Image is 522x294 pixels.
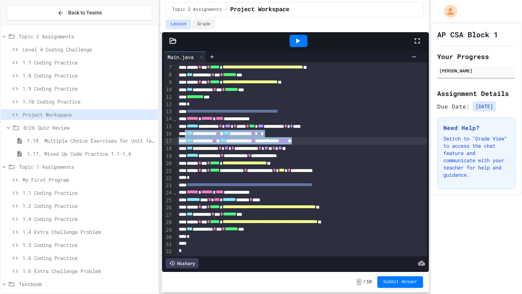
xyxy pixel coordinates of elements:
[164,175,173,182] div: 22
[22,254,155,262] span: 1.6 Coding Practice
[173,116,177,122] span: Fold line
[164,71,173,79] div: 8
[164,227,173,234] div: 29
[383,279,417,285] span: Submit Answer
[164,241,173,248] div: 31
[22,176,155,184] span: My First Program
[443,135,509,178] p: Switch to "Grade View" to access the chat feature and communicate with your teacher for help and ...
[436,3,459,20] div: My Account
[164,51,206,62] div: Main.java
[363,279,366,285] span: /
[22,85,155,92] span: 1.9 Coding Practice
[164,145,173,152] div: 18
[22,46,155,53] span: Level 4 Coding Challenge
[164,189,173,197] div: 24
[164,123,173,130] div: 15
[22,267,155,275] span: 1.6 Extra Challenge Problem
[172,7,222,13] span: Topic 2 Assignments
[173,190,177,196] span: Fold line
[22,202,155,210] span: 1.2 Coding Practice
[164,64,173,71] div: 7
[164,94,173,101] div: 11
[19,163,155,171] span: Topic 1 Assignments
[164,182,173,189] div: 23
[22,59,155,66] span: 1.7 Coding Practice
[164,248,173,255] div: 32
[164,212,173,219] div: 27
[68,9,102,17] span: Back to Teams
[437,102,470,111] span: Due Date:
[164,79,173,86] div: 9
[164,53,197,61] div: Main.java
[23,124,155,131] span: 8/26 Quiz Review
[164,168,173,175] div: 21
[7,5,152,21] button: Back to Teams
[22,228,155,236] span: 1.4 Extra Challenge Problem
[19,33,155,40] span: Topic 2 Assignments
[164,101,173,108] div: 12
[164,197,173,204] div: 25
[22,72,155,79] span: 1.8 Coding Practice
[437,88,515,98] h2: Assignment Details
[437,51,515,62] h2: Your Progress
[164,219,173,226] div: 28
[473,101,496,112] span: [DATE]
[439,67,513,74] div: [PERSON_NAME]
[22,215,155,223] span: 1.4 Coding Practice
[164,108,173,115] div: 13
[164,86,173,93] div: 10
[27,137,155,144] span: 1.19. Multiple Choice Exercises for Unit 1a (1.1-1.6)
[164,234,173,241] div: 30
[22,111,155,118] span: Project Workspace
[164,138,173,145] div: 17
[377,276,423,288] button: Submit Answer
[356,278,362,286] span: -
[22,241,155,249] span: 1.5 Coding Practice
[192,20,215,29] button: Grade
[27,150,155,157] span: 1.17. Mixed Up Code Practice 1.1-1.6
[164,204,173,211] div: 26
[164,130,173,138] div: 16
[225,7,227,13] span: /
[437,29,498,39] h1: AP CSA Block 1
[164,160,173,167] div: 20
[366,279,372,285] span: 10
[164,115,173,123] div: 14
[164,153,173,160] div: 19
[443,123,509,132] h3: Need Help?
[22,189,155,197] span: 1.1 Coding Practice
[19,280,155,288] span: Textbook
[166,20,191,29] button: Lesson
[166,258,199,268] div: History
[230,5,289,14] span: Project Workspace
[22,98,155,105] span: 1.10 Coding Practice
